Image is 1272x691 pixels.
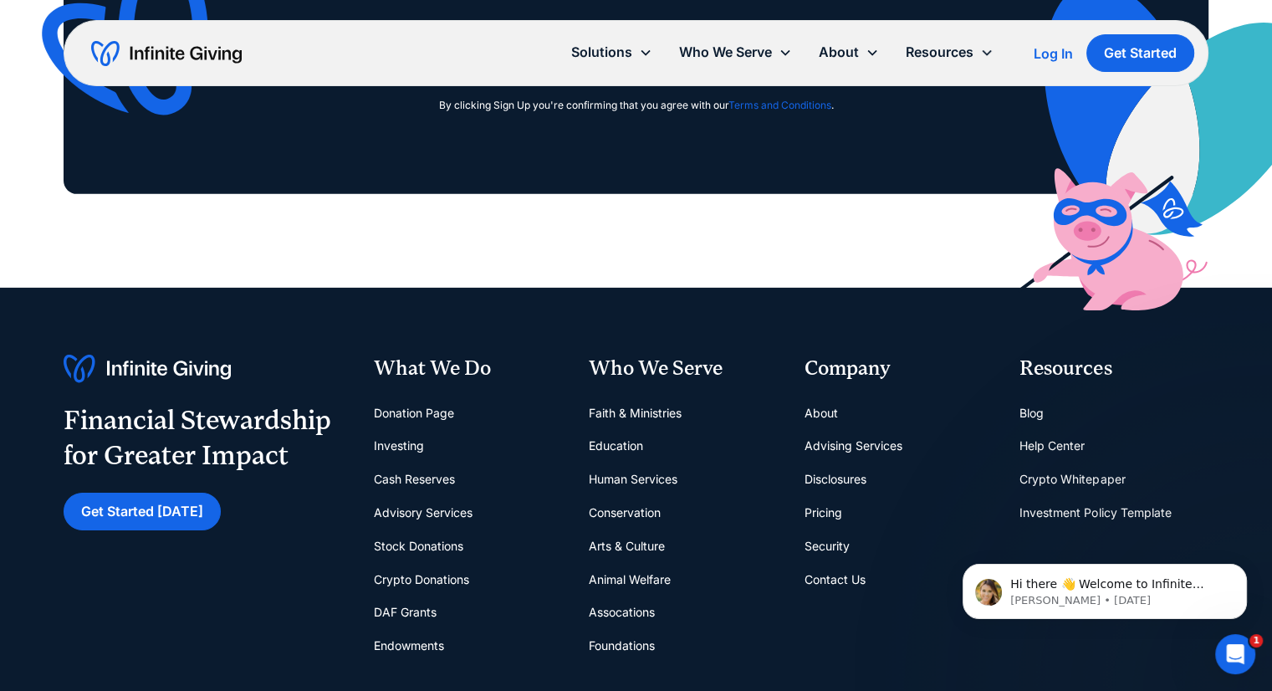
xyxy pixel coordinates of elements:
div: What We Do [373,355,562,383]
div: Solutions [558,34,666,70]
div: Company [805,355,994,383]
a: Crypto Whitepaper [1019,463,1125,496]
a: Investing [373,429,423,463]
a: Crypto Donations [373,563,468,596]
a: Get Started [DATE] [64,493,221,530]
a: Pricing [805,496,842,530]
a: Assocations [589,596,655,629]
div: By clicking Sign Up you're confirming that you agree with our . [439,97,834,114]
a: Faith & Ministries [589,397,682,430]
div: Resources [1019,355,1208,383]
div: Log In [1034,47,1073,60]
a: home [91,40,242,67]
a: Blog [1019,397,1044,430]
a: Terms and Conditions [728,99,831,111]
div: Who We Serve [589,355,778,383]
a: Log In [1034,44,1073,64]
span: 1 [1249,634,1263,647]
a: Stock Donations [373,530,462,563]
a: Animal Welfare [589,563,671,596]
a: Get Started [1086,34,1194,72]
a: Security [805,530,850,563]
a: DAF Grants [373,596,436,629]
a: Education [589,429,643,463]
a: Advisory Services [373,496,472,530]
a: Disclosures [805,463,866,496]
a: Investment Policy Template [1019,496,1171,530]
a: Contact Us [805,563,866,596]
div: About [819,41,859,64]
a: About [805,397,838,430]
a: Advising Services [805,429,902,463]
a: Human Services [589,463,677,496]
a: Endowments [373,629,443,663]
div: Who We Serve [666,34,805,70]
iframe: Intercom live chat [1215,634,1255,674]
a: Arts & Culture [589,530,665,563]
a: Conservation [589,496,661,530]
div: Resources [906,41,973,64]
div: Solutions [571,41,632,64]
a: Help Center [1019,429,1085,463]
iframe: Intercom notifications message [937,529,1272,646]
div: Financial Stewardship for Greater Impact [64,403,331,473]
div: Who We Serve [679,41,772,64]
a: Foundations [589,629,655,663]
div: Resources [892,34,1007,70]
a: Cash Reserves [373,463,454,496]
div: About [805,34,892,70]
a: Donation Page [373,397,453,430]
